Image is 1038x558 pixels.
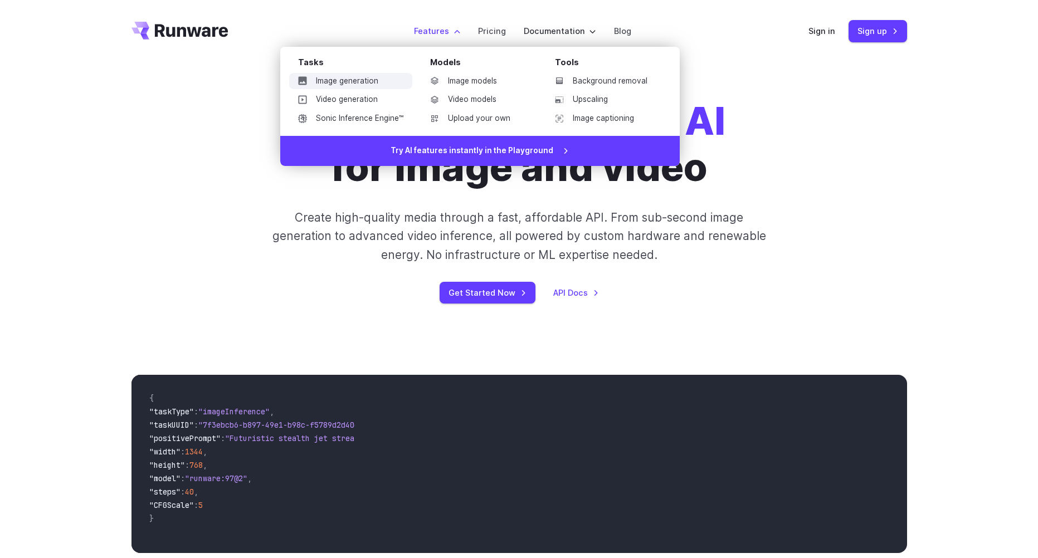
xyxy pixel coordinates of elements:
[181,447,185,457] span: :
[198,500,203,510] span: 5
[298,56,412,73] div: Tasks
[189,460,203,470] span: 768
[280,136,680,166] a: Try AI features instantly in the Playground
[185,473,247,483] span: "runware:97@2"
[225,433,631,443] span: "Futuristic stealth jet streaking through a neon-lit cityscape with glowing purple exhaust"
[221,433,225,443] span: :
[440,282,535,304] a: Get Started Now
[194,420,198,430] span: :
[271,208,767,264] p: Create high-quality media through a fast, affordable API. From sub-second image generation to adv...
[149,460,185,470] span: "height"
[849,20,907,42] a: Sign up
[421,110,537,127] a: Upload your own
[203,447,207,457] span: ,
[198,407,270,417] span: "imageInference"
[555,56,662,73] div: Tools
[546,91,662,108] a: Upscaling
[149,500,194,510] span: "CFGScale"
[808,25,835,37] a: Sign in
[430,56,537,73] div: Models
[149,407,194,417] span: "taskType"
[149,487,181,497] span: "steps"
[270,407,274,417] span: ,
[247,473,252,483] span: ,
[553,286,599,299] a: API Docs
[181,487,185,497] span: :
[289,73,412,90] a: Image generation
[546,110,662,127] a: Image captioning
[198,420,368,430] span: "7f3ebcb6-b897-49e1-b98c-f5789d2d40d7"
[414,25,460,37] label: Features
[131,22,228,40] a: Go to /
[149,393,154,403] span: {
[181,473,185,483] span: :
[149,420,194,430] span: "taskUUID"
[149,473,181,483] span: "model"
[185,487,194,497] span: 40
[524,25,596,37] label: Documentation
[149,447,181,457] span: "width"
[185,447,203,457] span: 1344
[149,513,154,523] span: }
[185,460,189,470] span: :
[478,25,506,37] a: Pricing
[421,73,537,90] a: Image models
[194,500,198,510] span: :
[421,91,537,108] a: Video models
[289,91,412,108] a: Video generation
[614,25,631,37] a: Blog
[194,407,198,417] span: :
[203,460,207,470] span: ,
[194,487,198,497] span: ,
[546,73,662,90] a: Background removal
[289,110,412,127] a: Sonic Inference Engine™
[149,433,221,443] span: "positivePrompt"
